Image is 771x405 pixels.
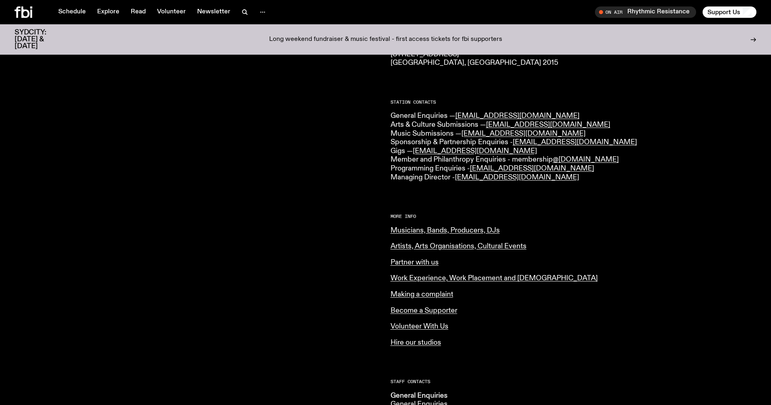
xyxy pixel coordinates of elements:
[703,6,756,18] button: Support Us
[455,174,579,181] a: [EMAIL_ADDRESS][DOMAIN_NAME]
[461,130,586,137] a: [EMAIL_ADDRESS][DOMAIN_NAME]
[513,139,637,146] a: [EMAIL_ADDRESS][DOMAIN_NAME]
[391,291,453,298] a: Making a complaint
[391,323,448,330] a: Volunteer With Us
[192,6,235,18] a: Newsletter
[595,6,696,18] button: On AirRhythmic Resistance
[486,121,610,128] a: [EMAIL_ADDRESS][DOMAIN_NAME]
[391,339,441,346] a: Hire our studios
[391,379,757,384] h2: Staff Contacts
[391,227,500,234] a: Musicians, Bands, Producers, DJs
[391,307,457,314] a: Become a Supporter
[15,29,66,50] h3: SYDCITY: [DATE] & [DATE]
[470,165,594,172] a: [EMAIL_ADDRESS][DOMAIN_NAME]
[455,112,580,119] a: [EMAIL_ADDRESS][DOMAIN_NAME]
[269,36,502,43] p: Long weekend fundraiser & music festival - first access tickets for fbi supporters
[391,392,522,401] h3: General Enquiries
[391,100,757,104] h2: Station Contacts
[92,6,124,18] a: Explore
[126,6,151,18] a: Read
[152,6,191,18] a: Volunteer
[391,259,439,266] a: Partner with us
[391,243,527,250] a: Artists, Arts Organisations, Cultural Events
[707,9,740,16] span: Support Us
[391,275,598,282] a: Work Experience, Work Placement and [DEMOGRAPHIC_DATA]
[391,112,757,182] p: General Enquiries — Arts & Culture Submissions — Music Submissions — Sponsorship & Partnership En...
[391,214,757,219] h2: More Info
[53,6,91,18] a: Schedule
[413,147,537,155] a: [EMAIL_ADDRESS][DOMAIN_NAME]
[553,156,619,163] a: @[DOMAIN_NAME]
